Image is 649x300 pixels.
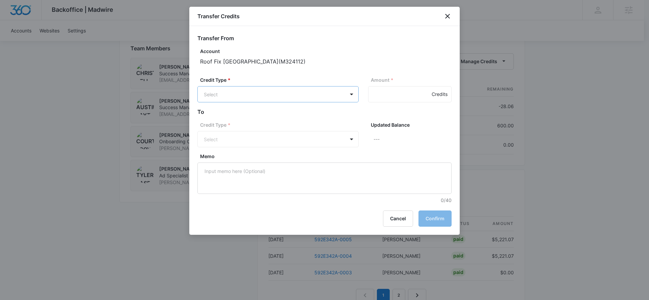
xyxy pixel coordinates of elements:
img: tab_keywords_by_traffic_grey.svg [67,39,73,45]
label: Amount [371,76,454,83]
div: Select [204,91,336,98]
div: Domain: [DOMAIN_NAME] [18,18,74,23]
h1: Transfer Credits [197,12,240,20]
button: Cancel [383,210,413,227]
div: Keywords by Traffic [75,40,114,44]
img: logo_orange.svg [11,11,16,16]
p: --- [374,131,452,147]
div: v 4.0.25 [19,11,33,16]
label: Credit Type [200,121,361,128]
img: website_grey.svg [11,18,16,23]
label: Updated Balance [371,121,454,128]
div: Credits [432,86,448,102]
h2: Transfer From [197,34,452,42]
div: Domain Overview [26,40,61,44]
p: Account [200,48,452,55]
p: Roof Fix [GEOGRAPHIC_DATA] ( M324112 ) [200,57,452,66]
button: close [443,12,452,20]
h2: To [197,108,452,116]
label: Memo [200,153,454,160]
img: tab_domain_overview_orange.svg [18,39,24,45]
p: 0/40 [200,197,452,204]
label: Credit Type [200,76,361,83]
